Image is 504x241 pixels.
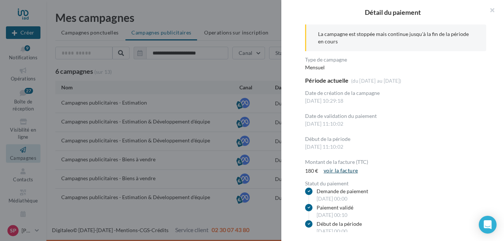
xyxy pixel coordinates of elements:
[479,216,497,234] div: Open Intercom Messenger
[318,30,474,45] p: La campagne est stoppée mais continue jusqu'à la fin de la période en cours
[305,64,393,71] div: Mensuel
[317,212,347,218] span: [DATE] 00:10
[305,143,486,151] div: [DATE] 11:10:02
[305,159,486,165] div: Montant de la facture (TTC)
[321,166,361,175] a: voir la facture
[293,9,492,16] h2: Détail du paiement
[305,120,486,128] div: [DATE] 11:10:02
[317,204,353,211] div: Paiement validé
[305,97,486,105] div: [DATE] 10:29:18
[305,77,348,83] div: Période actuelle
[351,78,402,85] div: (du [DATE] au [DATE])
[317,188,368,195] div: Demande de paiement
[305,90,486,96] div: Date de création de la campagne
[317,220,362,228] div: Début de la période
[305,136,486,142] div: Début de la période
[305,181,486,186] div: Statut du paiement
[305,57,393,62] div: Type de campagne
[305,167,318,175] div: 180 €
[317,195,347,202] span: [DATE] 00:00
[317,228,347,234] span: [DATE] 00:00
[305,113,486,119] div: Date de validation du paiement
